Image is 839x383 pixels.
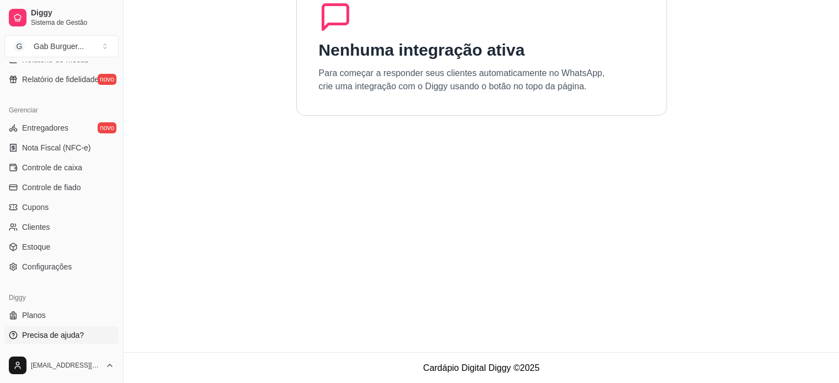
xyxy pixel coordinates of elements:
[4,101,119,119] div: Gerenciar
[31,18,114,27] span: Sistema de Gestão
[31,361,101,370] span: [EMAIL_ADDRESS][DOMAIN_NAME]
[22,162,82,173] span: Controle de caixa
[22,202,49,213] span: Cupons
[319,40,525,60] h1: Nenhuma integração ativa
[22,74,99,85] span: Relatório de fidelidade
[4,218,119,236] a: Clientes
[22,182,81,193] span: Controle de fiado
[22,222,50,233] span: Clientes
[4,198,119,216] a: Cupons
[4,326,119,344] a: Precisa de ajuda?
[22,241,50,252] span: Estoque
[4,289,119,306] div: Diggy
[22,330,84,341] span: Precisa de ajuda?
[4,71,119,88] a: Relatório de fidelidadenovo
[22,261,72,272] span: Configurações
[22,310,46,321] span: Planos
[4,159,119,176] a: Controle de caixa
[4,179,119,196] a: Controle de fiado
[319,67,605,93] p: Para começar a responder seus clientes automaticamente no WhatsApp, crie uma integração com o Dig...
[4,238,119,256] a: Estoque
[4,4,119,31] a: DiggySistema de Gestão
[22,142,90,153] span: Nota Fiscal (NFC-e)
[4,352,119,379] button: [EMAIL_ADDRESS][DOMAIN_NAME]
[4,119,119,137] a: Entregadoresnovo
[4,35,119,57] button: Select a team
[4,139,119,157] a: Nota Fiscal (NFC-e)
[22,122,68,133] span: Entregadores
[4,258,119,276] a: Configurações
[4,306,119,324] a: Planos
[31,8,114,18] span: Diggy
[34,41,84,52] div: Gab Burguer ...
[14,41,25,52] span: G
